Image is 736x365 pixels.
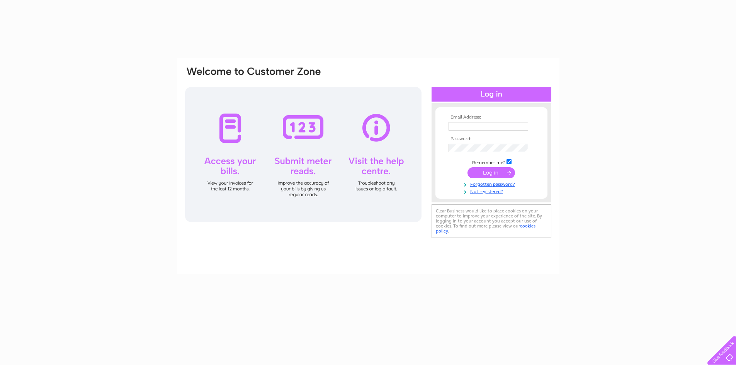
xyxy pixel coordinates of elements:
[449,180,536,187] a: Forgotten password?
[467,167,515,178] input: Submit
[436,223,535,234] a: cookies policy
[447,136,536,142] th: Password:
[447,115,536,120] th: Email Address:
[449,187,536,195] a: Not registered?
[432,204,551,238] div: Clear Business would like to place cookies on your computer to improve your experience of the sit...
[447,158,536,166] td: Remember me?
